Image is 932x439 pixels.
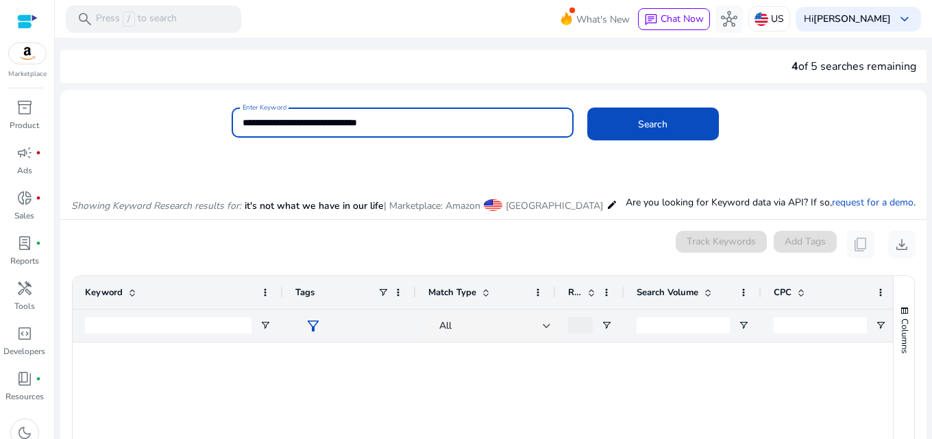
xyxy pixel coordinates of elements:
b: [PERSON_NAME] [813,12,891,25]
span: hub [721,11,737,27]
span: [GEOGRAPHIC_DATA] [506,199,603,212]
button: download [888,231,916,258]
span: fiber_manual_record [36,195,41,201]
a: request for a demo [832,196,913,209]
span: 4 [792,59,798,74]
p: Developers [3,345,45,358]
p: Resources [5,390,44,403]
span: / [123,12,135,27]
span: CPC [774,286,792,299]
p: Tools [14,300,35,312]
button: chatChat Now [638,8,710,30]
button: Open Filter Menu [738,320,749,331]
span: Keyword [85,286,123,299]
span: donut_small [16,190,33,206]
p: Press to search [96,12,177,27]
span: lab_profile [16,235,33,251]
span: it's not what we have in our life [245,199,384,212]
div: of 5 searches remaining [792,58,916,75]
span: Chat Now [661,12,704,25]
span: search [77,11,93,27]
p: Ads [17,164,32,177]
button: hub [715,5,743,33]
span: book_4 [16,371,33,387]
span: fiber_manual_record [36,150,41,155]
span: inventory_2 [16,99,33,116]
i: Showing Keyword Research results for: [71,199,241,212]
span: fiber_manual_record [36,376,41,381]
p: Marketplace [8,69,47,79]
button: Open Filter Menu [875,320,886,331]
span: download [894,236,910,253]
span: Columns [898,318,911,353]
span: Tags [295,286,315,299]
p: Reports [10,255,39,267]
span: Search Volume [637,286,698,299]
mat-label: Enter Keyword [243,103,286,112]
span: All [439,319,452,332]
span: What's New [576,8,630,32]
p: Hi [804,14,891,24]
mat-icon: edit [606,197,617,213]
span: keyboard_arrow_down [896,11,913,27]
span: code_blocks [16,325,33,342]
span: | Marketplace: Amazon [384,199,480,212]
input: Search Volume Filter Input [637,317,730,334]
span: Relevance Score [568,286,582,299]
img: amazon.svg [9,43,46,64]
input: CPC Filter Input [774,317,867,334]
span: Match Type [428,286,476,299]
span: Search [638,117,667,131]
p: Sales [14,210,34,222]
img: us.svg [755,12,768,26]
p: Are you looking for Keyword data via API? If so, . [626,195,916,210]
span: campaign [16,145,33,161]
p: Product [10,119,39,131]
p: US [771,7,784,31]
span: chat [644,13,658,27]
button: Open Filter Menu [260,320,271,331]
span: filter_alt [305,318,321,334]
button: Open Filter Menu [601,320,612,331]
span: fiber_manual_record [36,240,41,246]
button: Search [587,108,719,140]
span: handyman [16,280,33,297]
input: Keyword Filter Input [85,317,252,334]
